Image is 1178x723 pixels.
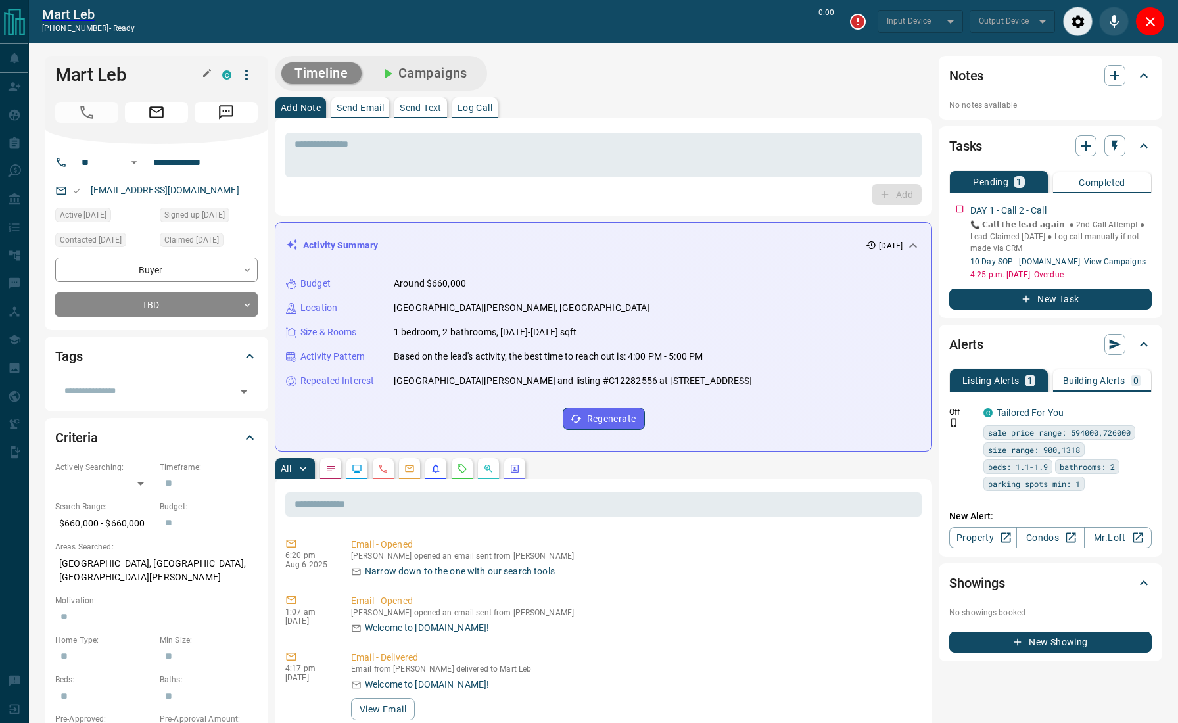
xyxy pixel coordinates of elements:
span: sale price range: 594000,726000 [988,426,1131,439]
div: Mute [1099,7,1129,36]
p: No notes available [949,99,1152,111]
a: Mart Leb [42,7,135,22]
p: 1 [1016,177,1022,187]
a: Condos [1016,527,1084,548]
div: condos.ca [983,408,993,417]
svg: Opportunities [483,463,494,474]
button: Campaigns [367,62,481,84]
p: [GEOGRAPHIC_DATA], [GEOGRAPHIC_DATA], [GEOGRAPHIC_DATA][PERSON_NAME] [55,553,258,588]
p: 1:07 am [285,607,331,617]
p: 📞 𝗖𝗮𝗹𝗹 𝘁𝗵𝗲 𝗹𝗲𝗮𝗱 𝗮𝗴𝗮𝗶𝗻. ● 2nd Call Attempt ● Lead Claimed [DATE] ‎● Log call manually if not made ... [970,219,1152,254]
p: Narrow down to the one with our search tools [365,565,555,578]
span: Call [55,102,118,123]
p: 4:25 p.m. [DATE] - Overdue [970,269,1152,281]
div: TBD [55,292,258,317]
p: Add Note [281,103,321,112]
p: Size & Rooms [300,325,357,339]
p: Around $660,000 [394,277,466,291]
div: condos.ca [222,70,231,80]
p: Welcome to [DOMAIN_NAME]! [365,621,489,635]
div: Buyer [55,258,258,282]
p: 6:20 pm [285,551,331,560]
span: Message [195,102,258,123]
p: Actively Searching: [55,461,153,473]
a: 10 Day SOP - [DOMAIN_NAME]- View Campaigns [970,257,1146,266]
p: Email - Opened [351,538,916,551]
p: Search Range: [55,501,153,513]
p: 4:17 pm [285,664,331,673]
p: Email from [PERSON_NAME] delivered to Mart Leb [351,665,916,674]
p: [DATE] [285,673,331,682]
button: New Showing [949,632,1152,653]
div: Sat Aug 02 2025 [55,233,153,251]
svg: Lead Browsing Activity [352,463,362,474]
p: Building Alerts [1063,376,1125,385]
p: Motivation: [55,595,258,607]
p: Baths: [160,674,258,686]
h1: Mart Leb [55,64,202,85]
h2: Showings [949,572,1005,594]
svg: Push Notification Only [949,418,958,427]
p: All [281,464,291,473]
p: Send Email [337,103,384,112]
h2: Tasks [949,135,982,156]
span: bathrooms: 2 [1060,460,1115,473]
h2: Alerts [949,334,983,355]
p: Budget [300,277,331,291]
p: $660,000 - $660,000 [55,513,153,534]
p: Off [949,406,976,418]
svg: Calls [378,463,389,474]
p: Home Type: [55,634,153,646]
div: Activity Summary[DATE] [286,233,921,258]
svg: Emails [404,463,415,474]
p: [GEOGRAPHIC_DATA][PERSON_NAME], [GEOGRAPHIC_DATA] [394,301,649,315]
p: Areas Searched: [55,541,258,553]
h2: Criteria [55,427,98,448]
p: Timeframe: [160,461,258,473]
p: No showings booked [949,607,1152,618]
p: [PERSON_NAME] opened an email sent from [PERSON_NAME] [351,551,916,561]
p: DAY 1 - Call 2 - Call [970,204,1047,218]
span: ready [113,24,135,33]
svg: Requests [457,463,467,474]
p: Send Text [400,103,442,112]
p: 1 [1027,376,1033,385]
span: Signed up [DATE] [164,208,225,222]
p: Log Call [458,103,492,112]
p: [GEOGRAPHIC_DATA][PERSON_NAME] and listing #C12282556 at [STREET_ADDRESS] [394,374,753,388]
p: Email - Opened [351,594,916,608]
p: Min Size: [160,634,258,646]
div: Tasks [949,130,1152,162]
p: Budget: [160,501,258,513]
svg: Notes [325,463,336,474]
p: Location [300,301,337,315]
p: Aug 6 2025 [285,560,331,569]
h2: Notes [949,65,983,86]
svg: Listing Alerts [431,463,441,474]
span: Contacted [DATE] [60,233,122,246]
p: Pending [973,177,1008,187]
button: Open [126,154,142,170]
p: Completed [1079,178,1125,187]
p: Welcome to [DOMAIN_NAME]! [365,678,489,691]
button: New Task [949,289,1152,310]
div: Audio Settings [1063,7,1093,36]
p: Beds: [55,674,153,686]
p: Listing Alerts [962,376,1020,385]
p: Activity Summary [303,239,378,252]
span: Active [DATE] [60,208,106,222]
div: Sat Aug 02 2025 [160,233,258,251]
p: Repeated Interest [300,374,374,388]
span: beds: 1.1-1.9 [988,460,1048,473]
h2: Tags [55,346,82,367]
a: Property [949,527,1017,548]
span: Email [125,102,188,123]
div: Notes [949,60,1152,91]
button: Timeline [281,62,362,84]
span: size range: 900,1318 [988,443,1080,456]
p: 1 bedroom, 2 bathrooms, [DATE]-[DATE] sqft [394,325,577,339]
p: [DATE] [879,240,903,252]
p: Activity Pattern [300,350,365,363]
div: Close [1135,7,1165,36]
div: Alerts [949,329,1152,360]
